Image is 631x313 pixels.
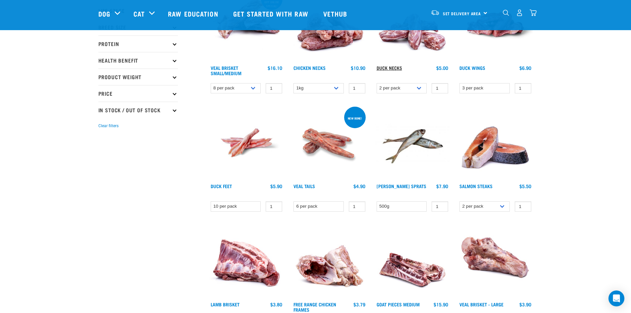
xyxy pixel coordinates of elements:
div: $3.90 [519,302,531,307]
div: Open Intercom Messenger [608,290,624,306]
img: 1240 Lamb Brisket Pieces 01 [209,224,284,299]
a: Veal Brisket Small/Medium [211,67,241,74]
a: Duck Wings [459,67,485,69]
div: $15.90 [434,302,448,307]
input: 1 [349,83,365,93]
div: New bone! [345,113,365,123]
p: Product Weight [98,69,178,85]
a: Get started with Raw [227,0,317,27]
a: Duck Necks [377,67,402,69]
img: home-icon@2x.png [530,9,537,16]
div: $5.50 [519,183,531,189]
p: Price [98,85,178,102]
div: $3.80 [270,302,282,307]
input: 1 [432,83,448,93]
img: 1197 Goat Pieces Medium 01 [375,224,450,299]
button: Clear filters [98,123,119,129]
img: 1236 Chicken Frame Turks 01 [292,224,367,299]
div: $7.90 [436,183,448,189]
a: Vethub [317,0,356,27]
input: 1 [266,83,282,93]
div: $5.00 [436,65,448,71]
p: Health Benefit [98,52,178,69]
a: Duck Feet [211,185,232,187]
a: Veal Tails [293,185,315,187]
img: Raw Essentials Duck Feet Raw Meaty Bones For Dogs [209,105,284,181]
img: van-moving.png [431,10,440,16]
a: Lamb Brisket [211,303,239,305]
a: Veal Brisket - Large [459,303,503,305]
img: 1148 Salmon Steaks 01 [458,105,533,181]
a: Salmon Steaks [459,185,493,187]
p: Protein [98,35,178,52]
input: 1 [515,83,531,93]
a: [PERSON_NAME] Sprats [377,185,426,187]
a: Raw Education [161,0,226,27]
span: Set Delivery Area [443,12,481,15]
input: 1 [349,201,365,212]
img: Veal Tails [292,105,367,181]
img: 1205 Veal Brisket 1pp 01 [458,224,533,299]
div: $16.10 [268,65,282,71]
img: Jack Mackarel Sparts Raw Fish For Dogs [375,105,450,181]
div: $4.90 [353,183,365,189]
img: user.png [516,9,523,16]
div: $6.90 [519,65,531,71]
a: Cat [133,9,145,19]
div: $10.90 [351,65,365,71]
div: $3.79 [353,302,365,307]
img: home-icon-1@2x.png [503,10,509,16]
input: 1 [266,201,282,212]
input: 1 [432,201,448,212]
div: $5.90 [270,183,282,189]
a: Free Range Chicken Frames [293,303,336,311]
a: Chicken Necks [293,67,326,69]
a: Goat Pieces Medium [377,303,420,305]
p: In Stock / Out Of Stock [98,102,178,118]
a: Dog [98,9,110,19]
input: 1 [515,201,531,212]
